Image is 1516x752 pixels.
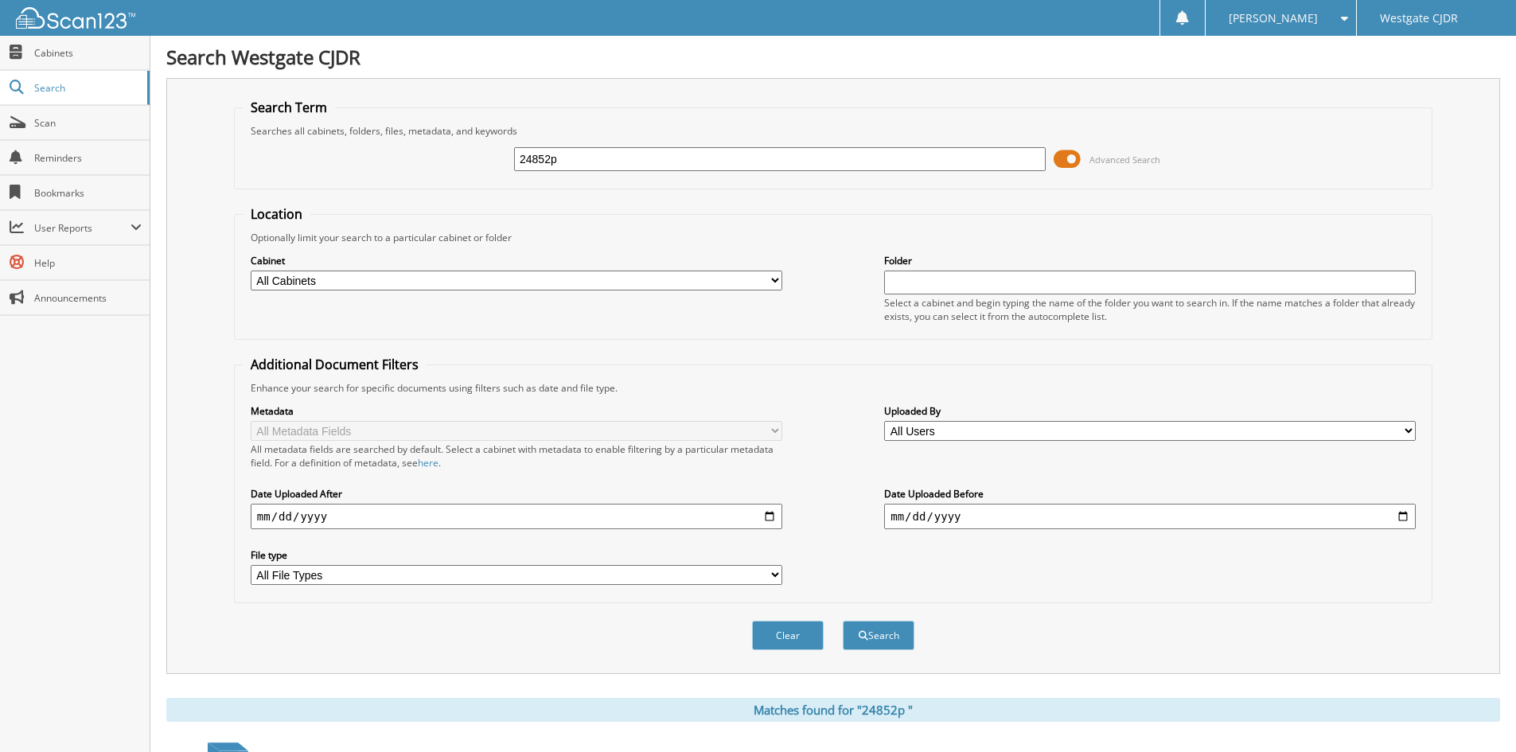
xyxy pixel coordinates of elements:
[243,231,1424,244] div: Optionally limit your search to a particular cabinet or folder
[34,186,142,200] span: Bookmarks
[1380,14,1458,23] span: Westgate CJDR
[884,487,1416,501] label: Date Uploaded Before
[251,404,782,418] label: Metadata
[418,456,438,470] a: here
[752,621,824,650] button: Clear
[884,404,1416,418] label: Uploaded By
[251,487,782,501] label: Date Uploaded After
[1089,154,1160,166] span: Advanced Search
[34,151,142,165] span: Reminders
[166,44,1500,70] h1: Search Westgate CJDR
[34,256,142,270] span: Help
[34,116,142,130] span: Scan
[34,46,142,60] span: Cabinets
[251,442,782,470] div: All metadata fields are searched by default. Select a cabinet with metadata to enable filtering b...
[884,254,1416,267] label: Folder
[251,254,782,267] label: Cabinet
[243,205,310,223] legend: Location
[243,381,1424,395] div: Enhance your search for specific documents using filters such as date and file type.
[34,221,131,235] span: User Reports
[251,548,782,562] label: File type
[243,356,427,373] legend: Additional Document Filters
[16,7,135,29] img: scan123-logo-white.svg
[34,291,142,305] span: Announcements
[884,504,1416,529] input: end
[251,504,782,529] input: start
[166,698,1500,722] div: Matches found for "24852p "
[1229,14,1318,23] span: [PERSON_NAME]
[243,99,335,116] legend: Search Term
[884,296,1416,323] div: Select a cabinet and begin typing the name of the folder you want to search in. If the name match...
[243,124,1424,138] div: Searches all cabinets, folders, files, metadata, and keywords
[843,621,914,650] button: Search
[34,81,139,95] span: Search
